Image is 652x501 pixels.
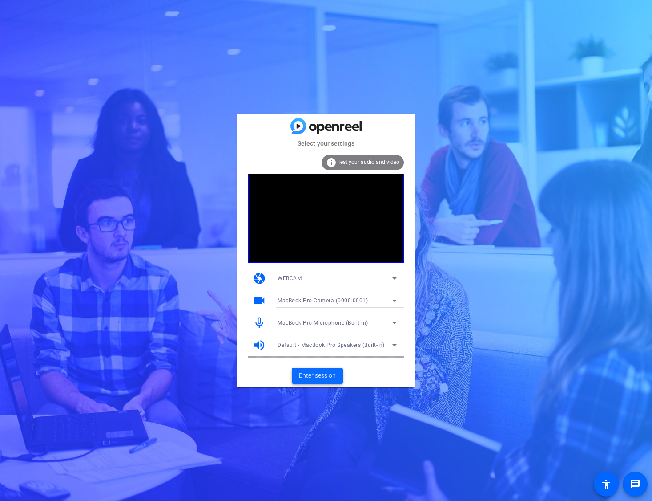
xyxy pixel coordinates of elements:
[253,338,266,352] mat-icon: volume_up
[630,479,640,489] mat-icon: message
[338,159,399,165] span: Test your audio and video
[299,371,336,380] span: Enter session
[253,272,266,285] mat-icon: camera
[278,320,368,326] span: MacBook Pro Microphone (Built-in)
[326,157,337,168] mat-icon: info
[253,316,266,330] mat-icon: mic_none
[601,479,612,489] mat-icon: accessibility
[292,368,343,384] button: Enter session
[290,118,362,134] img: blue-gradient.svg
[253,294,266,307] mat-icon: videocam
[278,275,302,281] span: WEBCAM
[278,297,368,304] span: MacBook Pro Camera (0000:0001)
[278,342,385,348] span: Default - MacBook Pro Speakers (Built-in)
[237,138,415,148] mat-card-subtitle: Select your settings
